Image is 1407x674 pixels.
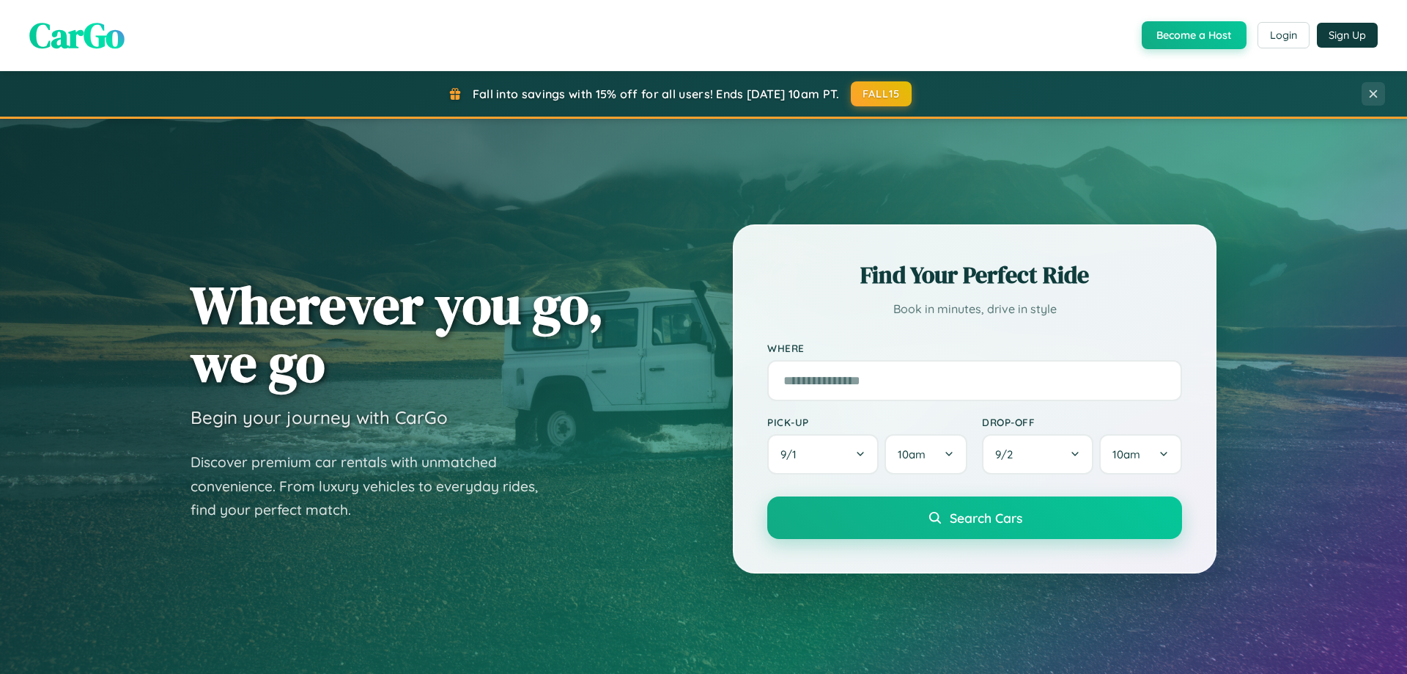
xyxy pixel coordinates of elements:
[982,434,1093,475] button: 9/2
[995,447,1020,461] span: 9 / 2
[1112,447,1140,461] span: 10am
[780,447,804,461] span: 9 / 1
[851,81,912,106] button: FALL15
[767,497,1182,539] button: Search Cars
[767,259,1182,291] h2: Find Your Perfect Ride
[1099,434,1182,475] button: 10am
[767,298,1182,320] p: Book in minutes, drive in style
[898,447,926,461] span: 10am
[767,416,967,428] label: Pick-up
[29,11,125,59] span: CarGo
[767,434,879,475] button: 9/1
[191,450,557,522] p: Discover premium car rentals with unmatched convenience. From luxury vehicles to everyday rides, ...
[950,510,1022,526] span: Search Cars
[982,416,1182,428] label: Drop-off
[767,342,1182,354] label: Where
[1317,23,1378,48] button: Sign Up
[885,434,967,475] button: 10am
[1258,22,1310,48] button: Login
[191,276,604,392] h1: Wherever you go, we go
[1142,21,1247,49] button: Become a Host
[191,406,448,428] h3: Begin your journey with CarGo
[473,87,840,101] span: Fall into savings with 15% off for all users! Ends [DATE] 10am PT.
